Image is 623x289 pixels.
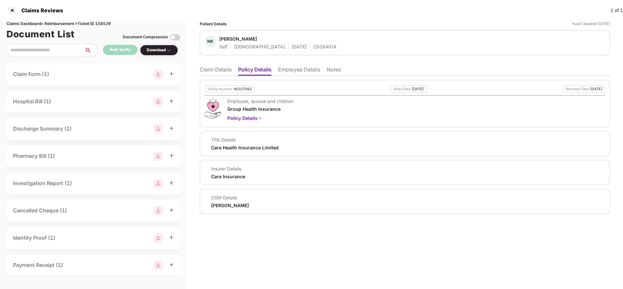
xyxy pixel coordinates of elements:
div: Claims Reviews [18,7,63,14]
div: [DATE] [412,87,424,91]
div: [DEMOGRAPHIC_DATA] [234,44,285,50]
div: Bulk Verify [110,47,131,53]
img: svg+xml;base64,PHN2ZyB4bWxucz0iaHR0cDovL3d3dy53My5vcmcvMjAwMC9zdmciIHdpZHRoPSI0OS4zMiIgaGVpZ2h0PS... [205,98,221,119]
div: Investigation Report (1) [13,179,72,187]
img: svg+xml;base64,PHN2ZyBpZD0iQmFjay0yMHgyMCIgeG1sbnM9Imh0dHA6Ly93d3cudzMub3JnLzIwMDAvc3ZnIiB3aWR0aD... [258,116,263,121]
button: search [84,44,98,57]
div: Claims Dashboard > Reimbursement > Ticket ID 156529 [6,21,180,27]
img: svg+xml;base64,PHN2ZyBpZD0iR3JvdXBfMjg4MTMiIGRhdGEtbmFtZT0iR3JvdXAgMjg4MTMiIHhtbG5zPSJodHRwOi8vd3... [154,124,163,133]
h1: Document List [6,27,75,41]
div: Payment Receipt (1) [13,261,63,269]
span: plus [169,181,174,185]
li: Policy Details [238,66,272,76]
div: Discharge Summary (1) [13,125,71,133]
span: plus [169,208,174,212]
div: Document Compression [123,34,168,40]
img: svg+xml;base64,PHN2ZyBpZD0iR3JvdXBfMjg4MTMiIGRhdGEtbmFtZT0iR3JvdXAgMjg4MTMiIHhtbG5zPSJodHRwOi8vd3... [154,152,163,161]
div: Patient Details [200,21,227,27]
div: Hospital Bill (1) [13,97,51,106]
div: Care Insurance [211,173,245,180]
div: 1 of 1 [610,7,623,14]
div: Care Health Insurance Limited [211,144,279,151]
div: TPA Details [211,137,279,143]
div: 90327093 [234,87,252,91]
span: plus [169,262,174,267]
li: Employee Details [278,66,320,76]
img: svg+xml;base64,PHN2ZyBpZD0iR3JvdXBfMjg4MTMiIGRhdGEtbmFtZT0iR3JvdXAgMjg4MTMiIHhtbG5zPSJodHRwOi8vd3... [154,70,163,79]
div: Self [219,44,227,50]
div: CSM Details [211,195,249,201]
div: Identity Proof (1) [13,234,55,242]
span: plus [169,71,174,76]
span: plus [169,235,174,240]
div: Policy Details [227,115,294,122]
div: [DATE] [590,87,602,91]
div: [PERSON_NAME] [211,202,249,208]
img: svg+xml;base64,PHN2ZyBpZD0iR3JvdXBfMjg4MTMiIGRhdGEtbmFtZT0iR3JvdXAgMjg4MTMiIHhtbG5zPSJodHRwOi8vd3... [154,179,163,188]
span: search [84,48,97,53]
img: svg+xml;base64,PHN2ZyBpZD0iR3JvdXBfMjg4MTMiIGRhdGEtbmFtZT0iR3JvdXAgMjg4MTMiIHhtbG5zPSJodHRwOi8vd3... [154,97,163,106]
div: C8394614 [313,44,336,50]
div: Download [147,47,171,53]
img: svg+xml;base64,PHN2ZyBpZD0iVG9nZ2xlLTMyeDMyIiB4bWxucz0iaHR0cDovL3d3dy53My5vcmcvMjAwMC9zdmciIHdpZH... [170,32,180,43]
span: plus [169,126,174,131]
img: svg+xml;base64,PHN2ZyBpZD0iRHJvcGRvd24tMzJ4MzIiIHhtbG5zPSJodHRwOi8vd3d3LnczLm9yZy8yMDAwL3N2ZyIgd2... [166,48,171,53]
div: Cancelled Cheque (1) [13,207,67,215]
li: Claim Details [200,66,232,76]
img: svg+xml;base64,PHN2ZyBpZD0iR3JvdXBfMjg4MTMiIGRhdGEtbmFtZT0iR3JvdXAgMjg4MTMiIHhtbG5zPSJodHRwOi8vd3... [154,233,163,243]
div: [DATE] [292,44,307,50]
img: svg+xml;base64,PHN2ZyBpZD0iR3JvdXBfMjg4MTMiIGRhdGEtbmFtZT0iR3JvdXAgMjg4MTMiIHhtbG5zPSJodHRwOi8vd3... [154,261,163,270]
div: Policy Number [208,87,233,91]
span: plus [169,153,174,158]
img: svg+xml;base64,PHN2ZyBpZD0iR3JvdXBfMjg4MTMiIGRhdGEtbmFtZT0iR3JvdXAgMjg4MTMiIHhtbG5zPSJodHRwOi8vd3... [154,206,163,215]
div: Start Date [394,87,411,91]
li: Notes [327,66,341,76]
div: Employee, spouse and children [227,98,294,104]
div: Pharmacy Bill (1) [13,152,55,160]
div: Insurer Details [211,166,245,172]
div: Group Health Insurance [227,106,294,112]
div: NK [205,36,216,47]
div: [PERSON_NAME] [219,36,257,42]
span: plus [169,99,174,103]
div: Renewal Date [566,87,589,91]
div: Claim Form (1) [13,70,49,78]
div: *Last Updated [DATE] [572,21,610,27]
